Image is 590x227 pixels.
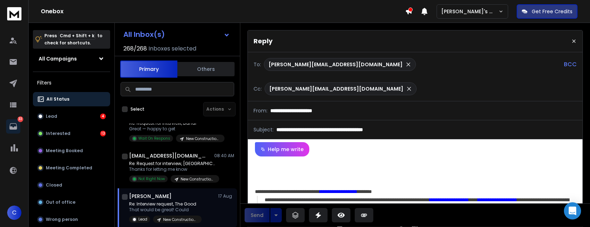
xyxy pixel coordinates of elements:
div: 4 [100,113,106,119]
p: [PERSON_NAME]'s Workspace [441,8,498,15]
p: 08:40 AM [214,153,234,159]
button: Wrong person [33,212,110,227]
button: Get Free Credits [517,4,577,19]
p: 17 Aug [218,193,234,199]
h1: All Inbox(s) [123,31,165,38]
p: 33 [18,116,23,122]
h1: Onebox [41,7,405,16]
button: Interested13 [33,126,110,141]
label: Select [131,106,144,112]
p: Cc: [254,85,262,92]
p: Reply [254,36,272,46]
p: [PERSON_NAME][EMAIL_ADDRESS][DOMAIN_NAME] [269,61,403,68]
p: Wrong person [46,217,78,222]
button: All Inbox(s) [118,27,236,42]
p: [PERSON_NAME][EMAIL_ADDRESS][DOMAIN_NAME] [269,85,403,92]
p: Lead [138,217,147,222]
button: Lead4 [33,109,110,124]
h3: Filters [33,78,110,88]
button: Meeting Completed [33,161,110,175]
p: Meeting Booked [46,148,83,154]
h1: All Campaigns [39,55,77,62]
button: Meeting Booked [33,144,110,158]
button: All Campaigns [33,52,110,66]
button: Help me write [255,142,309,156]
p: All Status [46,96,69,102]
p: From: [254,107,267,114]
p: BCC [564,60,577,69]
button: Primary [120,61,177,78]
p: Out of office [46,199,75,205]
button: C [7,206,21,220]
button: Others [177,61,235,77]
p: To: [254,61,261,68]
a: 33 [6,119,20,134]
p: Wait On Respons [138,136,170,141]
p: Interested [46,131,70,136]
div: 13 [100,131,106,136]
h3: Inboxes selected [148,44,196,53]
div: Open Intercom Messenger [564,202,581,219]
p: Lead [46,113,57,119]
p: New ConstructionX [186,136,220,141]
p: Press to check for shortcuts. [44,32,102,47]
p: Re: Request for interview, [GEOGRAPHIC_DATA] [129,161,215,166]
p: That would be great! Could [129,207,202,213]
p: Not Right Now [138,176,165,182]
p: Get Free Credits [532,8,572,15]
span: Cmd + Shift + k [59,32,95,40]
p: Great — happy to get [129,126,215,132]
button: All Status [33,92,110,106]
p: Thanks for letting me know [129,166,215,172]
h1: [PERSON_NAME] [129,193,172,200]
img: logo [7,7,21,20]
p: Closed [46,182,62,188]
p: New ConstructionX [163,217,197,222]
h1: [EMAIL_ADDRESS][DOMAIN_NAME] [129,152,208,159]
p: Meeting Completed [46,165,92,171]
p: New ConstructionX [181,177,215,182]
p: Re: Interview request, The Good [129,201,202,207]
button: Closed [33,178,110,192]
span: 268 / 268 [123,44,147,53]
button: Out of office [33,195,110,209]
p: Subject: [254,126,274,133]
